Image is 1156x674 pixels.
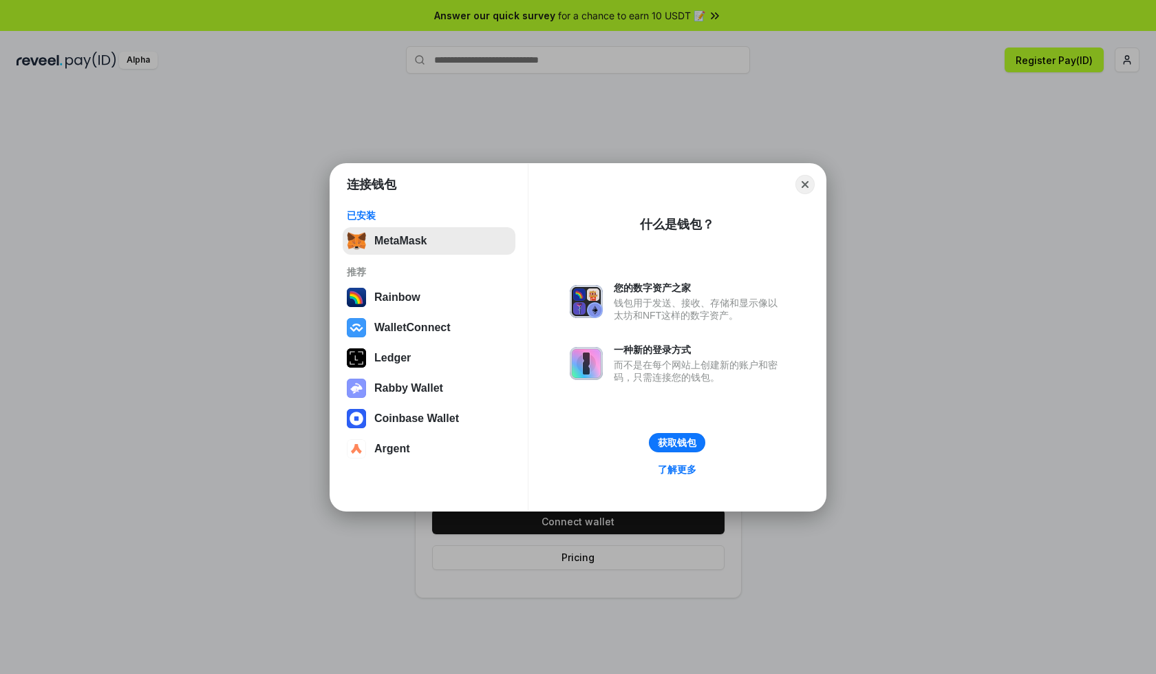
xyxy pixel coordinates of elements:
[795,175,815,194] button: Close
[570,285,603,318] img: svg+xml,%3Csvg%20xmlns%3D%22http%3A%2F%2Fwww.w3.org%2F2000%2Fsvg%22%20fill%3D%22none%22%20viewBox...
[374,412,459,425] div: Coinbase Wallet
[570,347,603,380] img: svg+xml,%3Csvg%20xmlns%3D%22http%3A%2F%2Fwww.w3.org%2F2000%2Fsvg%22%20fill%3D%22none%22%20viewBox...
[347,409,366,428] img: svg+xml,%3Csvg%20width%3D%2228%22%20height%3D%2228%22%20viewBox%3D%220%200%2028%2028%22%20fill%3D...
[640,216,714,233] div: 什么是钱包？
[347,176,396,193] h1: 连接钱包
[347,209,511,222] div: 已安装
[343,227,515,255] button: MetaMask
[658,463,696,476] div: 了解更多
[347,318,366,337] img: svg+xml,%3Csvg%20width%3D%2228%22%20height%3D%2228%22%20viewBox%3D%220%200%2028%2028%22%20fill%3D...
[347,439,366,459] img: svg+xml,%3Csvg%20width%3D%2228%22%20height%3D%2228%22%20viewBox%3D%220%200%2028%2028%22%20fill%3D...
[374,235,427,247] div: MetaMask
[347,288,366,307] img: svg+xml,%3Csvg%20width%3D%22120%22%20height%3D%22120%22%20viewBox%3D%220%200%20120%20120%22%20fil...
[374,322,451,334] div: WalletConnect
[347,231,366,251] img: svg+xml,%3Csvg%20fill%3D%22none%22%20height%3D%2233%22%20viewBox%3D%220%200%2035%2033%22%20width%...
[347,348,366,368] img: svg+xml,%3Csvg%20xmlns%3D%22http%3A%2F%2Fwww.w3.org%2F2000%2Fsvg%22%20width%3D%2228%22%20height%3...
[374,443,410,455] div: Argent
[614,282,784,294] div: 您的数字资产之家
[343,435,515,463] button: Argent
[650,461,705,478] a: 了解更多
[343,375,515,402] button: Rabby Wallet
[347,266,511,278] div: 推荐
[374,382,443,394] div: Rabby Wallet
[343,344,515,372] button: Ledger
[343,284,515,311] button: Rainbow
[614,344,784,356] div: 一种新的登录方式
[614,297,784,322] div: 钱包用于发送、接收、存储和显示像以太坊和NFT这样的数字资产。
[374,291,420,304] div: Rainbow
[343,405,515,432] button: Coinbase Wallet
[347,379,366,398] img: svg+xml,%3Csvg%20xmlns%3D%22http%3A%2F%2Fwww.w3.org%2F2000%2Fsvg%22%20fill%3D%22none%22%20viewBox...
[343,314,515,341] button: WalletConnect
[658,436,696,449] div: 获取钱包
[614,359,784,383] div: 而不是在每个网站上创建新的账户和密码，只需连接您的钱包。
[374,352,411,364] div: Ledger
[649,433,705,452] button: 获取钱包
